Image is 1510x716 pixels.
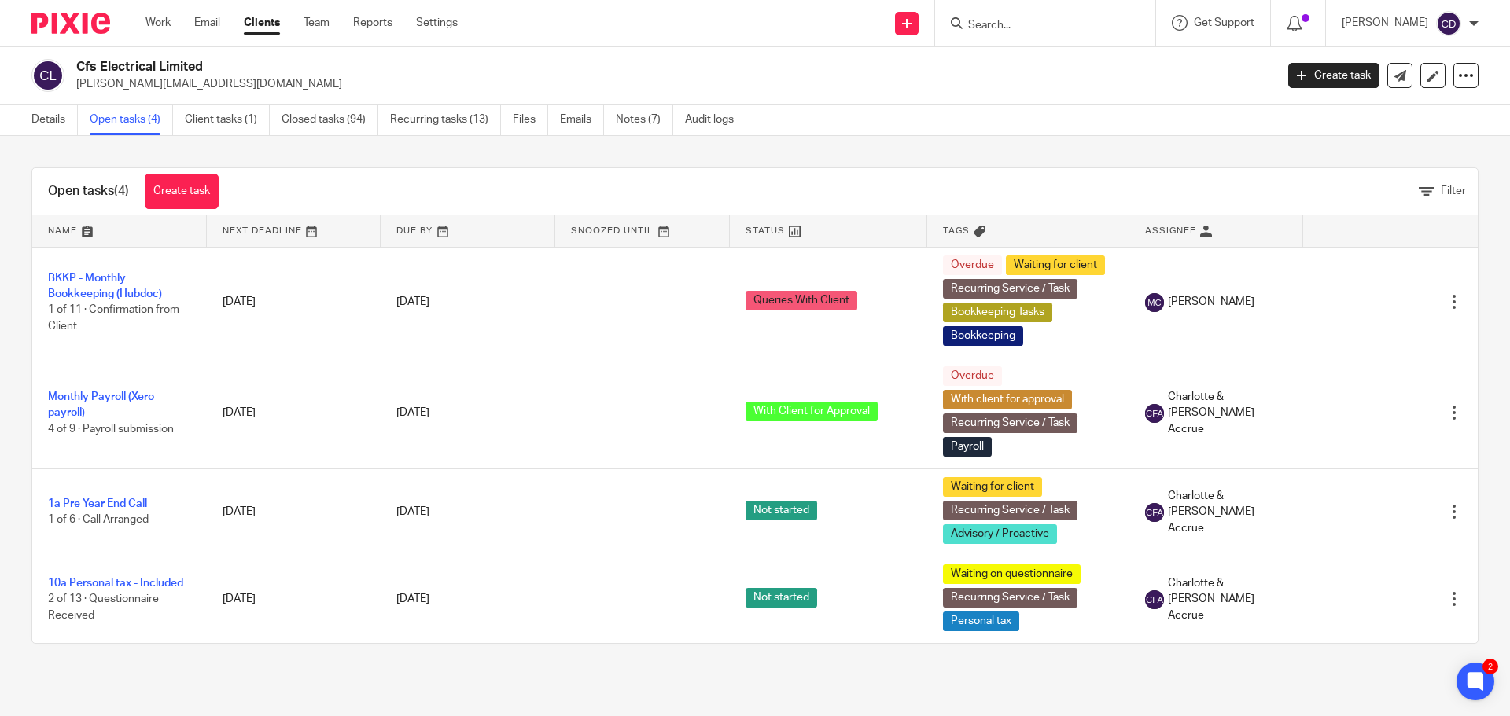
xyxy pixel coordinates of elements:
p: [PERSON_NAME] [1342,15,1428,31]
span: [DATE] [396,593,429,604]
div: 2 [1482,659,1498,674]
span: [DATE] [396,506,429,517]
span: Not started [746,588,817,608]
h2: Cfs Electrical Limited [76,59,1027,75]
span: Waiting for client [1006,255,1105,275]
a: Create task [145,174,219,209]
img: svg%3E [1145,404,1164,423]
span: Filter [1441,185,1466,196]
span: (4) [114,185,129,197]
a: Audit logs [685,105,746,135]
a: Recurring tasks (13) [390,105,501,135]
span: [PERSON_NAME] [1168,294,1254,310]
span: Snoozed Until [571,226,654,235]
span: Bookkeeping [943,326,1023,346]
span: 4 of 9 · Payroll submission [48,424,174,435]
img: svg%3E [1145,590,1164,609]
span: 1 of 11 · Confirmation from Client [48,305,179,332]
img: svg%3E [1436,11,1461,36]
a: Clients [244,15,280,31]
td: [DATE] [207,247,381,358]
span: Payroll [943,437,992,457]
a: Settings [416,15,458,31]
span: Bookkeeping Tasks [943,303,1052,322]
span: Not started [746,501,817,520]
span: [DATE] [396,296,429,307]
td: [DATE] [207,556,381,643]
span: Overdue [943,255,1002,275]
span: Charlotte & [PERSON_NAME] Accrue [1168,575,1288,623]
a: Closed tasks (94) [282,105,378,135]
a: Email [194,15,220,31]
img: svg%3E [1145,503,1164,522]
span: Recurring Service / Task [943,501,1077,520]
span: Tags [943,226,970,235]
a: 1a Pre Year End Call [48,498,147,509]
a: Notes (7) [616,105,673,135]
img: Pixie [31,13,110,34]
span: 2 of 13 · Questionnaire Received [48,593,159,621]
span: Waiting on questionnaire [943,564,1081,584]
img: svg%3E [31,59,64,92]
span: With Client for Approval [746,402,878,421]
span: Charlotte & [PERSON_NAME] Accrue [1168,389,1288,437]
a: Team [304,15,330,31]
a: Files [513,105,548,135]
span: 1 of 6 · Call Arranged [48,515,149,526]
span: Queries With Client [746,291,857,310]
span: Advisory / Proactive [943,524,1057,544]
span: Recurring Service / Task [943,279,1077,299]
span: [DATE] [396,407,429,418]
p: [PERSON_NAME][EMAIL_ADDRESS][DOMAIN_NAME] [76,76,1265,92]
span: With client for approval [943,390,1072,409]
span: Status [746,226,785,235]
a: Work [145,15,171,31]
span: Personal tax [943,611,1019,631]
a: Open tasks (4) [90,105,173,135]
a: BKKP - Monthly Bookkeeping (Hubdoc) [48,273,162,299]
a: Monthly Payroll (Xero payroll) [48,391,154,418]
span: Waiting for client [943,477,1042,497]
a: Create task [1288,63,1379,88]
td: [DATE] [207,468,381,556]
a: Emails [560,105,604,135]
h1: Open tasks [48,183,129,200]
a: 10a Personal tax - Included [48,578,183,589]
span: Get Support [1194,17,1254,28]
td: [DATE] [207,358,381,468]
span: Recurring Service / Task [943,588,1077,608]
span: Charlotte & [PERSON_NAME] Accrue [1168,488,1288,536]
input: Search [967,19,1108,33]
span: Recurring Service / Task [943,413,1077,433]
a: Details [31,105,78,135]
a: Reports [353,15,392,31]
span: Overdue [943,366,1002,386]
a: Client tasks (1) [185,105,270,135]
img: svg%3E [1145,293,1164,312]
